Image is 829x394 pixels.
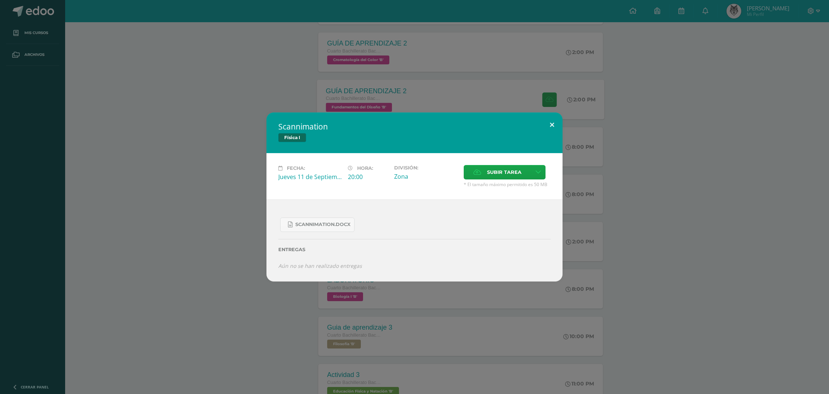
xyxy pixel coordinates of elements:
div: 20:00 [348,173,388,181]
div: Jueves 11 de Septiembre [278,173,342,181]
label: División: [394,165,458,171]
label: Entregas [278,247,551,252]
span: Subir tarea [487,165,521,179]
span: Física I [278,133,306,142]
span: Scannimation.docx [295,222,350,228]
button: Close (Esc) [541,112,563,138]
i: Aún no se han realizado entregas [278,262,362,269]
div: Zona [394,172,458,181]
a: Scannimation.docx [280,218,355,232]
span: * El tamaño máximo permitido es 50 MB [464,181,551,188]
span: Hora: [357,165,373,171]
span: Fecha: [287,165,305,171]
h2: Scannimation [278,121,551,132]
